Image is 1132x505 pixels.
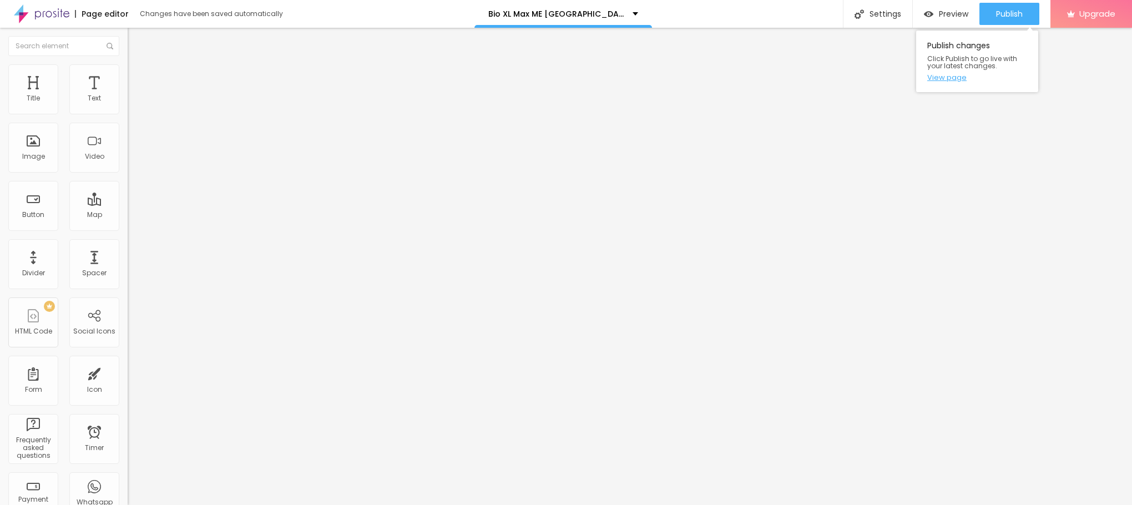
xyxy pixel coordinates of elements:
div: Page editor [75,10,129,18]
div: Title [27,94,40,102]
div: HTML Code [15,327,52,335]
input: Search element [8,36,119,56]
div: Social Icons [73,327,115,335]
img: Icone [855,9,864,19]
div: Changes have been saved automatically [140,11,283,17]
div: Text [88,94,101,102]
img: view-1.svg [924,9,933,19]
a: View page [927,74,1027,81]
div: Button [22,211,44,219]
div: Publish changes [916,31,1038,92]
img: Icone [107,43,113,49]
div: Divider [22,269,45,277]
iframe: Editor [128,28,1132,505]
div: Timer [85,444,104,452]
button: Preview [913,3,979,25]
span: Upgrade [1079,9,1115,18]
div: Map [87,211,102,219]
span: Preview [939,9,968,18]
span: Click Publish to go live with your latest changes. [927,55,1027,69]
div: Frequently asked questions [11,436,55,460]
div: Image [22,153,45,160]
span: Publish [996,9,1023,18]
p: Bio XL Max ME [GEOGRAPHIC_DATA] [488,10,624,18]
div: Video [85,153,104,160]
div: Spacer [82,269,107,277]
div: Form [25,386,42,393]
div: Icon [87,386,102,393]
button: Publish [979,3,1039,25]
